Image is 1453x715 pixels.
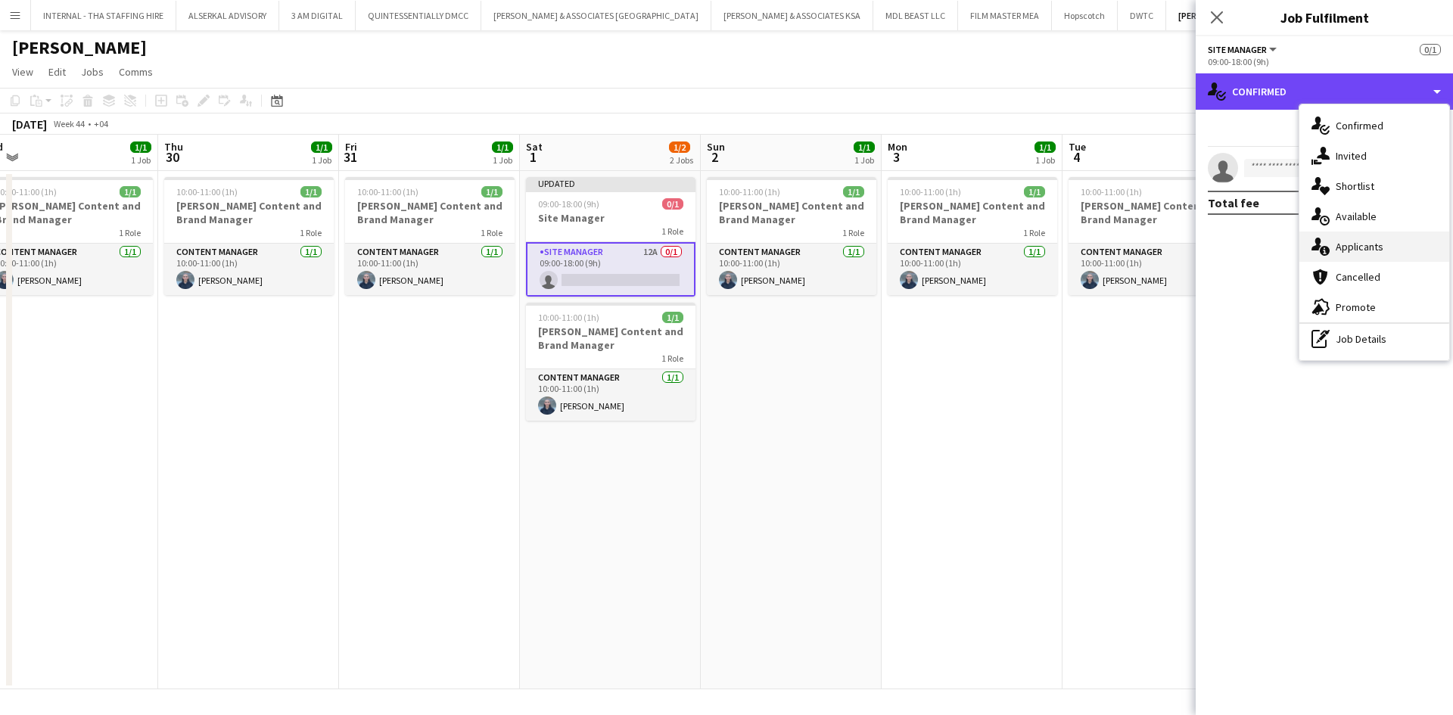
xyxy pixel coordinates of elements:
[661,225,683,237] span: 1 Role
[81,65,104,79] span: Jobs
[345,177,515,295] app-job-card: 10:00-11:00 (1h)1/1[PERSON_NAME] Content and Brand Manager1 RoleContent Manager1/110:00-11:00 (1h...
[42,62,72,82] a: Edit
[888,177,1057,295] div: 10:00-11:00 (1h)1/1[PERSON_NAME] Content and Brand Manager1 RoleContent Manager1/110:00-11:00 (1h...
[357,186,418,197] span: 10:00-11:00 (1h)
[524,148,543,166] span: 1
[661,353,683,364] span: 1 Role
[1196,73,1453,110] div: Confirmed
[1336,210,1377,223] span: Available
[705,148,725,166] span: 2
[854,154,874,166] div: 1 Job
[131,154,151,166] div: 1 Job
[1299,324,1449,354] div: Job Details
[1208,195,1259,210] div: Total fee
[50,118,88,129] span: Week 44
[1336,149,1367,163] span: Invited
[162,148,183,166] span: 30
[526,242,695,297] app-card-role: Site Manager12A0/109:00-18:00 (9h)
[1023,227,1045,238] span: 1 Role
[662,198,683,210] span: 0/1
[345,244,515,295] app-card-role: Content Manager1/110:00-11:00 (1h)[PERSON_NAME]
[888,199,1057,226] h3: [PERSON_NAME] Content and Brand Manager
[31,1,176,30] button: INTERNAL - THA STAFFING HIRE
[6,62,39,82] a: View
[1336,240,1383,253] span: Applicants
[1066,148,1086,166] span: 4
[719,186,780,197] span: 10:00-11:00 (1h)
[113,62,159,82] a: Comms
[854,141,875,153] span: 1/1
[312,154,331,166] div: 1 Job
[526,177,695,297] app-job-card: Updated09:00-18:00 (9h)0/1Site Manager1 RoleSite Manager12A0/109:00-18:00 (9h)
[707,177,876,295] app-job-card: 10:00-11:00 (1h)1/1[PERSON_NAME] Content and Brand Manager1 RoleContent Manager1/110:00-11:00 (1h...
[279,1,356,30] button: 3 AM DIGITAL
[12,117,47,132] div: [DATE]
[1052,1,1118,30] button: Hopscotch
[1336,270,1380,284] span: Cancelled
[526,325,695,352] h3: [PERSON_NAME] Content and Brand Manager
[12,36,147,59] h1: [PERSON_NAME]
[1069,199,1238,226] h3: [PERSON_NAME] Content and Brand Manager
[1336,300,1376,314] span: Promote
[356,1,481,30] button: QUINTESSENTIALLY DMCC
[94,118,108,129] div: +04
[481,186,502,197] span: 1/1
[343,148,357,166] span: 31
[176,186,238,197] span: 10:00-11:00 (1h)
[526,140,543,154] span: Sat
[481,227,502,238] span: 1 Role
[662,312,683,323] span: 1/1
[119,227,141,238] span: 1 Role
[120,186,141,197] span: 1/1
[1069,140,1086,154] span: Tue
[1069,177,1238,295] app-job-card: 10:00-11:00 (1h)1/1[PERSON_NAME] Content and Brand Manager1 RoleContent Manager1/110:00-11:00 (1h...
[1081,186,1142,197] span: 10:00-11:00 (1h)
[12,65,33,79] span: View
[130,141,151,153] span: 1/1
[1035,141,1056,153] span: 1/1
[75,62,110,82] a: Jobs
[888,140,907,154] span: Mon
[526,369,695,421] app-card-role: Content Manager1/110:00-11:00 (1h)[PERSON_NAME]
[48,65,66,79] span: Edit
[119,65,153,79] span: Comms
[958,1,1052,30] button: FILM MASTER MEA
[164,140,183,154] span: Thu
[1336,179,1374,193] span: Shortlist
[711,1,873,30] button: [PERSON_NAME] & ASSOCIATES KSA
[1035,154,1055,166] div: 1 Job
[670,154,693,166] div: 2 Jobs
[493,154,512,166] div: 1 Job
[492,141,513,153] span: 1/1
[176,1,279,30] button: ALSERKAL ADVISORY
[481,1,711,30] button: [PERSON_NAME] & ASSOCIATES [GEOGRAPHIC_DATA]
[1024,186,1045,197] span: 1/1
[164,199,334,226] h3: [PERSON_NAME] Content and Brand Manager
[842,227,864,238] span: 1 Role
[538,198,599,210] span: 09:00-18:00 (9h)
[526,303,695,421] div: 10:00-11:00 (1h)1/1[PERSON_NAME] Content and Brand Manager1 RoleContent Manager1/110:00-11:00 (1h...
[707,140,725,154] span: Sun
[1420,44,1441,55] span: 0/1
[1118,1,1166,30] button: DWTC
[1208,44,1279,55] button: Site Manager
[888,244,1057,295] app-card-role: Content Manager1/110:00-11:00 (1h)[PERSON_NAME]
[900,186,961,197] span: 10:00-11:00 (1h)
[300,186,322,197] span: 1/1
[1208,56,1441,67] div: 09:00-18:00 (9h)
[538,312,599,323] span: 10:00-11:00 (1h)
[345,199,515,226] h3: [PERSON_NAME] Content and Brand Manager
[311,141,332,153] span: 1/1
[1166,1,1258,30] button: [PERSON_NAME]
[164,177,334,295] app-job-card: 10:00-11:00 (1h)1/1[PERSON_NAME] Content and Brand Manager1 RoleContent Manager1/110:00-11:00 (1h...
[1196,8,1453,27] h3: Job Fulfilment
[873,1,958,30] button: MDL BEAST LLC
[707,244,876,295] app-card-role: Content Manager1/110:00-11:00 (1h)[PERSON_NAME]
[1208,44,1267,55] span: Site Manager
[885,148,907,166] span: 3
